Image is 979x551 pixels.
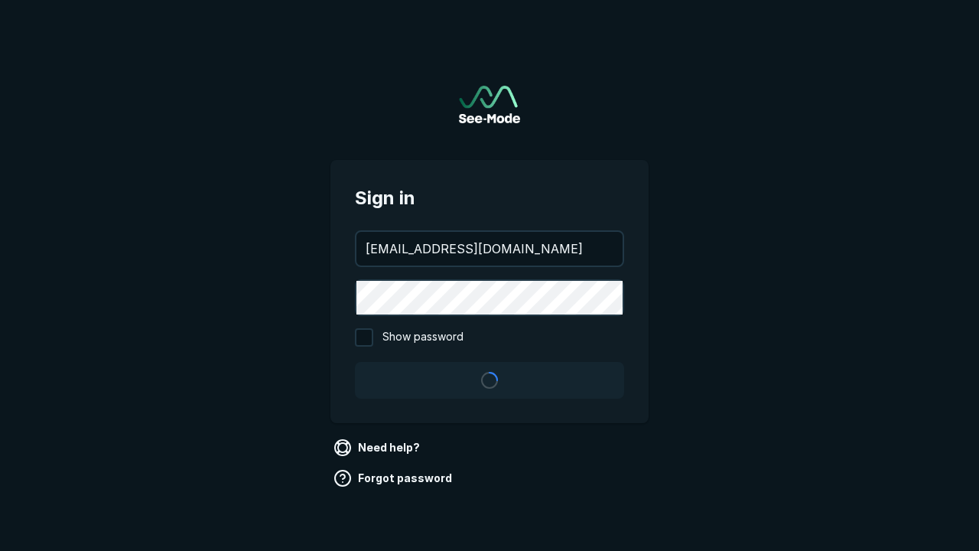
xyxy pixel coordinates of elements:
input: your@email.com [356,232,623,266]
a: Go to sign in [459,86,520,123]
img: See-Mode Logo [459,86,520,123]
a: Forgot password [330,466,458,491]
span: Sign in [355,184,624,212]
span: Show password [382,328,463,347]
a: Need help? [330,435,426,460]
